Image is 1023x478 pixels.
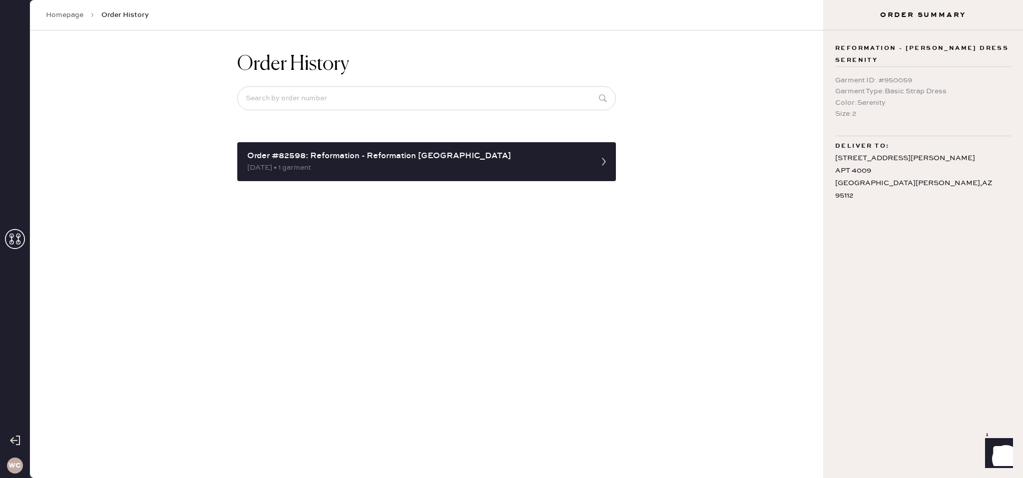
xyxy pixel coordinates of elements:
[976,433,1019,476] iframe: Front Chat
[237,52,349,76] h1: Order History
[8,462,21,469] h3: WC
[823,10,1023,20] h3: Order Summary
[247,162,588,173] div: [DATE] • 1 garment
[247,150,588,162] div: Order #82598: Reformation - Reformation [GEOGRAPHIC_DATA]
[835,108,1011,119] div: Size : 2
[835,140,889,152] span: Deliver to:
[835,42,1011,66] span: Reformation - [PERSON_NAME] Dress Serenity
[101,10,149,20] span: Order History
[835,75,1011,86] div: Garment ID : # 950059
[46,10,83,20] a: Homepage
[835,86,1011,97] div: Garment Type : Basic Strap Dress
[237,86,616,110] input: Search by order number
[835,97,1011,108] div: Color : Serenity
[835,152,1011,203] div: [STREET_ADDRESS][PERSON_NAME] APT 4009 [GEOGRAPHIC_DATA][PERSON_NAME] , AZ 95112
